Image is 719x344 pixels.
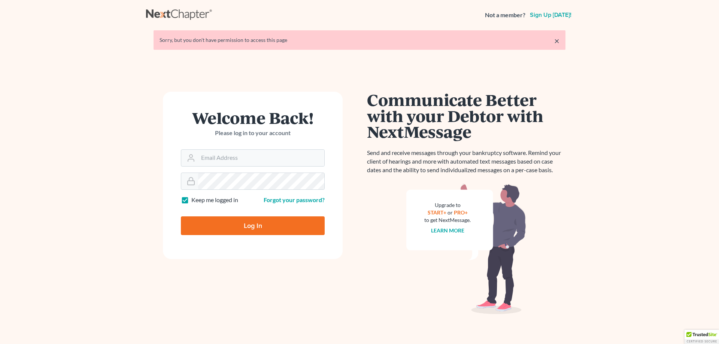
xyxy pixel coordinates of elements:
input: Email Address [198,150,324,166]
label: Keep me logged in [191,196,238,204]
h1: Communicate Better with your Debtor with NextMessage [367,92,565,140]
input: Log In [181,216,325,235]
div: Upgrade to [424,201,471,209]
a: × [554,36,559,45]
a: Forgot your password? [264,196,325,203]
img: nextmessage_bg-59042aed3d76b12b5cd301f8e5b87938c9018125f34e5fa2b7a6b67550977c72.svg [406,183,526,314]
strong: Not a member? [485,11,525,19]
a: Sign up [DATE]! [528,12,573,18]
a: PRO+ [454,209,468,216]
span: or [448,209,453,216]
p: Please log in to your account [181,129,325,137]
h1: Welcome Back! [181,110,325,126]
p: Send and receive messages through your bankruptcy software. Remind your client of hearings and mo... [367,149,565,174]
div: Sorry, but you don't have permission to access this page [160,36,559,44]
div: to get NextMessage. [424,216,471,224]
a: Learn more [431,227,464,234]
div: TrustedSite Certified [685,330,719,344]
a: START+ [428,209,446,216]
